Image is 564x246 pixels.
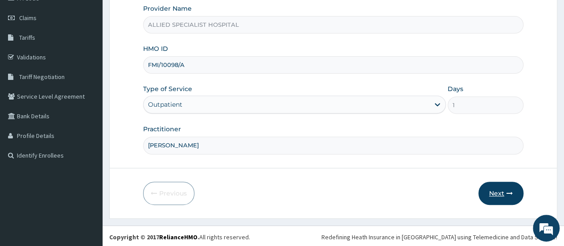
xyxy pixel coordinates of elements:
div: Redefining Heath Insurance in [GEOGRAPHIC_DATA] using Telemedicine and Data Science! [321,233,557,242]
label: Provider Name [143,4,192,13]
label: HMO ID [143,44,168,53]
div: Chat with us now [46,50,150,62]
label: Days [448,84,463,93]
div: Minimize live chat window [146,4,168,26]
button: Previous [143,182,194,205]
label: Practitioner [143,125,181,133]
div: Outpatient [148,100,182,109]
strong: Copyright © 2017 . [109,233,199,241]
label: Type of Service [143,84,192,93]
button: Next [478,182,523,205]
a: RelianceHMO [159,233,198,241]
img: d_794563401_company_1708531726252_794563401 [16,45,36,67]
span: Tariff Negotiation [19,73,65,81]
input: Enter HMO ID [143,56,523,74]
textarea: Type your message and hit 'Enter' [4,157,170,188]
span: Tariffs [19,33,35,42]
input: Enter Name [143,137,523,154]
span: We're online! [52,69,123,159]
span: Claims [19,14,37,22]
